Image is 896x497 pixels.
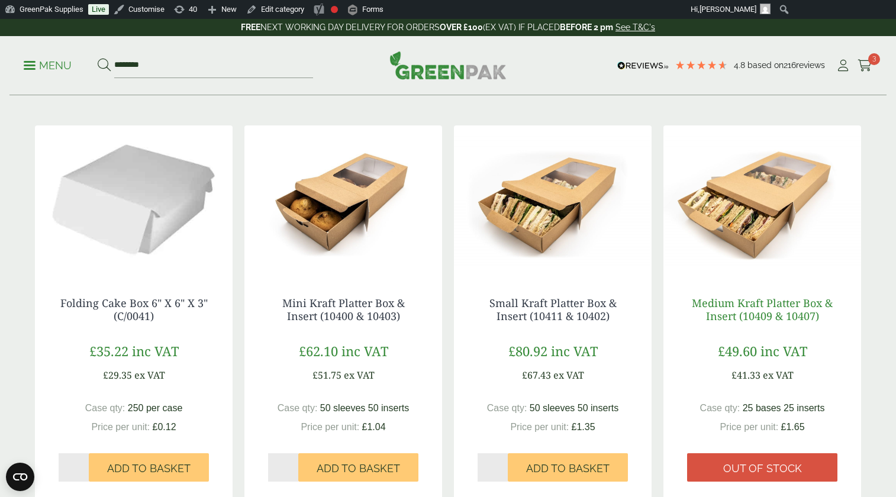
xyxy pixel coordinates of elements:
[508,342,547,360] span: £80.92
[282,296,405,323] a: Mini Kraft Platter Box & Insert (10400 & 10403)
[320,403,409,413] span: 50 sleeves 50 inserts
[700,403,740,413] span: Case qty:
[298,453,418,482] button: Add to Basket
[35,125,233,273] img: 3530058 Folding Cake Box 8 x 8 x 4inch
[341,342,388,360] span: inc VAT
[560,22,613,32] strong: BEFORE 2 pm
[89,342,128,360] span: £35.22
[836,60,850,72] i: My Account
[723,462,802,475] span: Out of stock
[91,422,150,432] span: Price per unit:
[553,369,584,382] span: ex VAT
[526,462,610,475] span: Add to Basket
[781,422,805,432] span: £1.65
[299,342,338,360] span: £62.10
[153,422,176,432] span: £0.12
[331,6,338,13] div: Needs improvement
[89,453,209,482] button: Add to Basket
[784,60,796,70] span: 216
[692,296,833,323] a: Medium Kraft Platter Box & Insert (10409 & 10407)
[731,369,760,382] span: £41.33
[510,422,569,432] span: Price per unit:
[60,296,208,323] a: Folding Cake Box 6" X 6" X 3" (C/0041)
[796,60,825,70] span: reviews
[85,403,125,413] span: Case qty:
[508,453,628,482] button: Add to Basket
[700,5,756,14] span: [PERSON_NAME]
[244,125,442,273] img: 5430052A Mini Kraft Platter & Insert with Muffins
[312,369,341,382] span: £51.75
[763,369,794,382] span: ex VAT
[734,60,747,70] span: 4.8
[868,53,880,65] span: 3
[530,403,618,413] span: 50 sleeves 50 inserts
[720,422,778,432] span: Price per unit:
[24,59,72,70] a: Menu
[134,369,165,382] span: ex VAT
[675,60,728,70] div: 4.79 Stars
[107,462,191,475] span: Add to Basket
[747,60,784,70] span: Based on
[522,369,551,382] span: £67.43
[489,296,617,323] a: Small Kraft Platter Box & Insert (10411 & 10402)
[440,22,483,32] strong: OVER £100
[743,403,825,413] span: 25 bases 25 inserts
[128,403,183,413] span: 250 per case
[241,22,260,32] strong: FREE
[687,453,837,482] a: Out of stock
[617,62,669,70] img: REVIEWS.io
[24,59,72,73] p: Menu
[301,422,359,432] span: Price per unit:
[663,125,861,273] img: medium platter boxes
[278,403,318,413] span: Case qty:
[615,22,655,32] a: See T&C's
[344,369,375,382] span: ex VAT
[858,57,872,75] a: 3
[487,403,527,413] span: Case qty:
[454,125,652,273] img: medium platter boxes
[317,462,400,475] span: Add to Basket
[718,342,757,360] span: £49.60
[760,342,807,360] span: inc VAT
[88,4,109,15] a: Live
[389,51,507,79] img: GreenPak Supplies
[132,342,179,360] span: inc VAT
[103,369,132,382] span: £29.35
[6,463,34,491] button: Open CMP widget
[362,422,386,432] span: £1.04
[551,342,598,360] span: inc VAT
[572,422,595,432] span: £1.35
[858,60,872,72] i: Cart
